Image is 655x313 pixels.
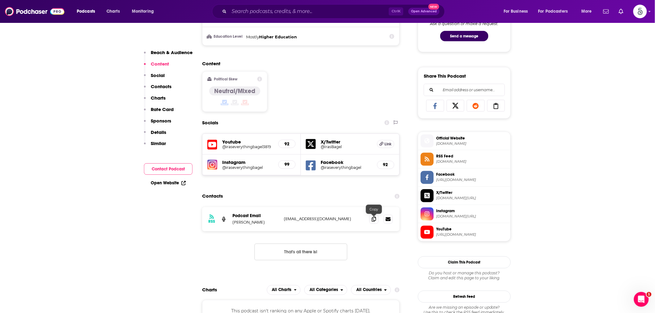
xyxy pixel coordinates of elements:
[577,6,600,16] button: open menu
[151,95,166,101] p: Charts
[144,72,165,84] button: Social
[284,217,364,222] p: [EMAIL_ADDRESS][DOMAIN_NAME]
[538,7,568,16] span: For Podcasters
[151,129,166,135] p: Details
[436,196,508,201] span: twitter.com/IrasBagel
[428,4,440,10] span: New
[229,6,389,16] input: Search podcasts, credits, & more...
[218,4,451,19] div: Search podcasts, credits, & more...
[72,6,103,16] button: open menu
[424,84,505,96] div: Search followers
[424,73,466,79] h3: Share This Podcast
[214,87,255,95] h4: Neutral/Mixed
[421,135,508,148] a: Official Website[DOMAIN_NAME]
[144,106,174,118] button: Rate Card
[408,8,440,15] button: Open AdvancedNew
[202,61,395,66] h2: Content
[214,77,238,81] h2: Political Skew
[321,145,372,149] h5: @IrasBagel
[436,135,508,141] span: Official Website
[384,142,392,147] span: Link
[106,7,120,16] span: Charts
[144,140,166,152] button: Similar
[633,5,647,18] img: User Profile
[254,244,347,260] button: Nothing here.
[128,6,162,16] button: open menu
[321,165,372,170] a: @iraseverythingbagel
[436,227,508,232] span: YouTube
[207,160,217,170] img: iconImage
[418,271,511,276] span: Do you host or manage this podcast?
[151,61,169,67] p: Content
[377,140,394,148] a: Link
[304,285,347,295] button: open menu
[144,118,171,129] button: Sponsors
[151,118,171,124] p: Sponsors
[436,214,508,219] span: instagram.com/iraseverythingbagel
[421,226,508,239] a: YouTube[URL][DOMAIN_NAME]
[321,160,372,165] h5: Facebook
[304,285,347,295] h2: Categories
[267,285,301,295] button: open menu
[436,178,508,182] span: https://www.facebook.com/iraseverythingbagel
[144,129,166,141] button: Details
[581,7,592,16] span: More
[418,271,511,281] div: Claim and edit this page to your liking.
[284,162,290,167] h5: 99
[436,154,508,159] span: RSS Feed
[633,5,647,18] button: Show profile menu
[246,34,259,39] span: Mostly
[151,49,193,55] p: Reach & Audience
[144,95,166,106] button: Charts
[232,213,279,219] p: Podcast Email
[284,141,290,147] h5: 92
[144,84,171,95] button: Contacts
[208,219,215,224] h3: RSS
[467,100,485,112] a: Share on Reddit
[534,6,577,16] button: open menu
[222,160,273,165] h5: Instagram
[436,208,508,214] span: Instagram
[222,139,273,145] h5: Youtube
[222,145,273,149] h5: @iraseverythingbagel3819
[351,285,391,295] button: open menu
[504,7,528,16] span: For Business
[421,171,508,184] a: Facebook[URL][DOMAIN_NAME]
[151,106,174,112] p: Rate Card
[421,208,508,221] a: Instagram[DOMAIN_NAME][URL]
[389,7,403,15] span: Ctrl K
[436,141,508,146] span: iraseverythingbagel.com
[411,10,437,13] span: Open Advanced
[151,84,171,89] p: Contacts
[440,31,488,41] button: Send a message
[259,34,297,39] span: Higher Education
[436,190,508,196] span: X/Twitter
[487,100,505,112] a: Copy Link
[222,165,273,170] a: @iraseverythingbagel
[321,139,372,145] h5: X/Twitter
[436,160,508,164] span: iraseverythingbagel.com
[499,6,536,16] button: open menu
[144,61,169,72] button: Content
[429,84,500,96] input: Email address or username...
[418,256,511,268] button: Claim This Podcast
[202,117,218,129] h2: Socials
[5,6,64,17] img: Podchaser - Follow, Share and Rate Podcasts
[151,72,165,78] p: Social
[430,21,499,26] div: Ask a question or make a request.
[207,35,244,39] h3: Education Level
[151,180,186,186] a: Open Website
[421,189,508,202] a: X/Twitter[DOMAIN_NAME][URL]
[132,7,154,16] span: Monitoring
[601,6,611,17] a: Show notifications dropdown
[447,100,465,112] a: Share on X/Twitter
[418,291,511,303] button: Refresh Feed
[267,285,301,295] h2: Platforms
[151,140,166,146] p: Similar
[202,287,217,293] h2: Charts
[633,5,647,18] span: Logged in as Spiral5-G2
[202,191,223,202] h2: Contacts
[647,292,652,297] span: 1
